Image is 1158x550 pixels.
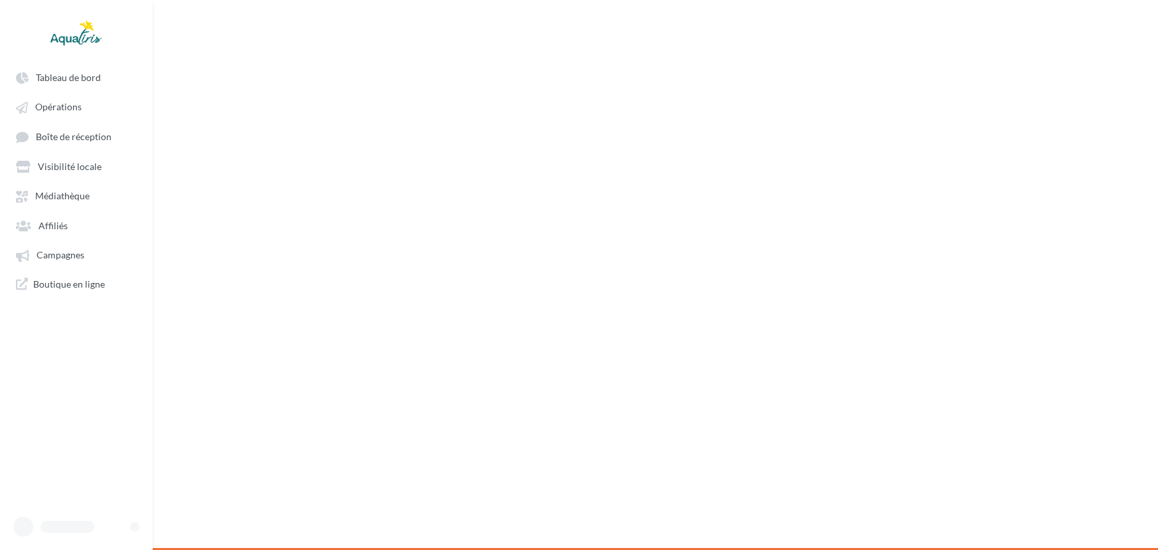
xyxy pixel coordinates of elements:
span: Campagnes [36,250,84,261]
span: Visibilité locale [38,161,102,172]
a: Affiliés [8,213,145,237]
span: Affiliés [38,220,68,231]
span: Tableau de bord [36,72,101,83]
a: Opérations [8,94,145,118]
a: Boîte de réception [8,124,145,149]
span: Boutique en ligne [33,278,105,290]
span: Opérations [35,102,82,113]
a: Campagnes [8,242,145,266]
span: Médiathèque [35,191,90,202]
a: Visibilité locale [8,154,145,178]
a: Médiathèque [8,183,145,207]
a: Tableau de bord [8,65,145,89]
a: Boutique en ligne [8,272,145,296]
span: Boîte de réception [36,131,111,142]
